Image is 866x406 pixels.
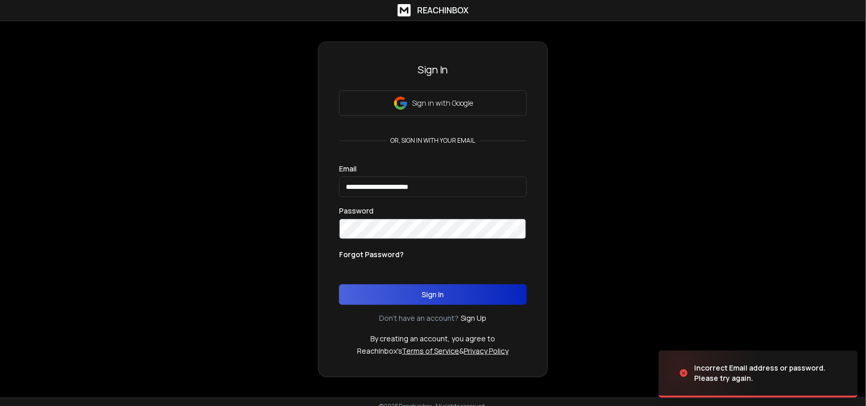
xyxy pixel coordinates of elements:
[371,334,496,344] p: By creating an account, you agree to
[387,137,480,145] p: or, sign in with your email
[339,165,357,172] label: Email
[402,346,460,356] a: Terms of Service
[339,63,527,77] h3: Sign In
[339,284,527,305] button: Sign In
[339,249,404,260] p: Forgot Password?
[417,4,468,16] h1: ReachInbox
[380,313,459,323] p: Don't have an account?
[464,346,509,356] a: Privacy Policy
[339,90,527,116] button: Sign in with Google
[358,346,509,356] p: ReachInbox's &
[412,98,474,108] p: Sign in with Google
[339,207,373,215] label: Password
[695,363,845,383] div: Incorrect Email address or password. Please try again.
[398,4,468,16] a: ReachInbox
[659,345,761,401] img: image
[461,313,487,323] a: Sign Up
